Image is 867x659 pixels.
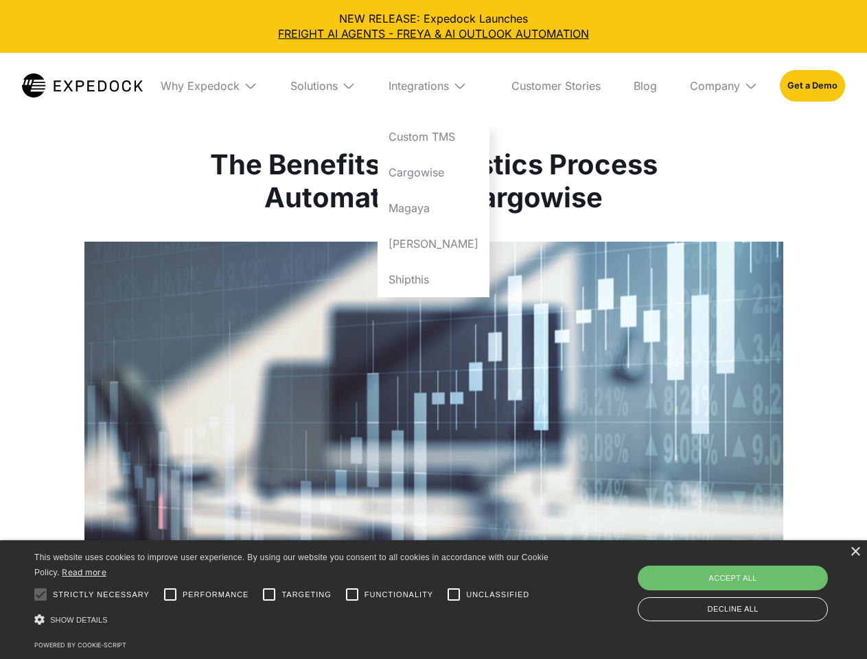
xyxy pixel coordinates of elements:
div: Company [690,79,740,93]
a: [PERSON_NAME] [378,226,489,262]
a: Magaya [378,190,489,226]
span: Functionality [365,589,433,601]
div: Integrations [378,53,489,119]
span: Performance [183,589,249,601]
span: Strictly necessary [53,589,150,601]
a: Custom TMS [378,119,489,154]
span: Unclassified [466,589,529,601]
a: Shipthis [378,262,489,297]
div: Integrations [389,79,449,93]
h1: The Benefits of Logistics Process Automation in Cargowise [179,148,689,214]
div: Why Expedock [161,79,240,93]
a: FREIGHT AI AGENTS - FREYA & AI OUTLOOK AUTOMATION [11,26,856,41]
div: NEW RELEASE: Expedock Launches [11,11,856,42]
a: Blog [623,53,668,119]
span: Targeting [281,589,331,601]
div: Company [679,53,769,119]
div: Solutions [279,53,367,119]
a: Customer Stories [500,53,612,119]
a: Read more [62,567,106,577]
div: Solutions [290,79,338,93]
span: Show details [50,616,108,624]
div: Why Expedock [150,53,268,119]
a: Cargowise [378,154,489,190]
a: Get a Demo [780,70,845,102]
iframe: Chat Widget [638,511,867,659]
div: Show details [34,610,553,629]
a: Powered by cookie-script [34,641,126,649]
nav: Integrations [378,119,489,297]
span: This website uses cookies to improve user experience. By using our website you consent to all coo... [34,553,548,578]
